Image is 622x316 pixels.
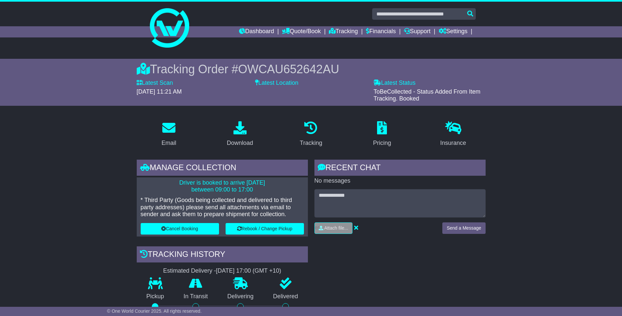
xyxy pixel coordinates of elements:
[366,26,396,37] a: Financials
[137,62,486,76] div: Tracking Order #
[436,119,471,150] a: Insurance
[157,119,180,150] a: Email
[174,293,218,300] p: In Transit
[300,139,322,147] div: Tracking
[442,222,485,234] button: Send a Message
[239,26,274,37] a: Dashboard
[137,293,174,300] p: Pickup
[295,119,326,150] a: Tracking
[373,139,391,147] div: Pricing
[439,26,468,37] a: Settings
[218,293,264,300] p: Delivering
[223,119,257,150] a: Download
[314,160,486,177] div: RECENT CHAT
[263,293,308,300] p: Delivered
[373,79,415,87] label: Latest Status
[282,26,321,37] a: Quote/Book
[107,308,202,314] span: © One World Courier 2025. All rights reserved.
[226,223,304,235] button: Rebook / Change Pickup
[141,223,219,235] button: Cancel Booking
[404,26,431,37] a: Support
[137,79,173,87] label: Latest Scan
[329,26,358,37] a: Tracking
[314,177,486,185] p: No messages
[137,267,308,275] div: Estimated Delivery -
[141,179,304,193] p: Driver is booked to arrive [DATE] between 09:00 to 17:00
[216,267,281,275] div: [DATE] 17:00 (GMT +10)
[137,160,308,177] div: Manage collection
[137,88,182,95] span: [DATE] 11:21 AM
[141,197,304,218] p: * Third Party (Goods being collected and delivered to third party addresses) please send all atta...
[161,139,176,147] div: Email
[227,139,253,147] div: Download
[137,246,308,264] div: Tracking history
[369,119,395,150] a: Pricing
[255,79,298,87] label: Latest Location
[440,139,466,147] div: Insurance
[238,62,339,76] span: OWCAU652642AU
[373,88,480,102] span: ToBeCollected - Status Added From Item Tracking. Booked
